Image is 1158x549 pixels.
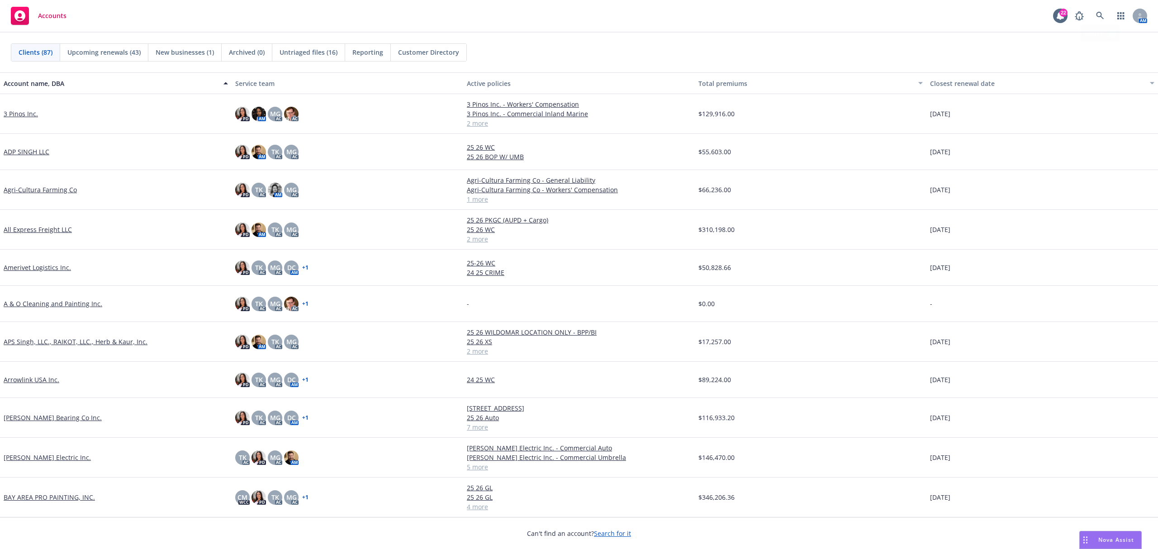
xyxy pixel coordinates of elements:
span: TK [255,185,263,194]
span: Can't find an account? [527,529,631,538]
img: photo [252,335,266,349]
a: 5 more [467,462,691,472]
span: Nova Assist [1098,536,1134,544]
img: photo [235,335,250,349]
a: 25 26 PKGC (AUPD + Cargo) [467,215,691,225]
img: photo [235,373,250,387]
span: MG [270,413,280,422]
a: 25 26 WC [467,225,691,234]
a: + 1 [302,265,308,270]
a: 3 Pinos Inc. - Commercial Inland Marine [467,109,691,118]
a: Amerivet Logistics Inc. [4,263,71,272]
span: TK [255,299,263,308]
a: ADP SINGH LLC [4,147,49,156]
span: [DATE] [930,375,950,384]
span: MG [286,337,297,346]
img: photo [252,490,266,505]
span: Clients (87) [19,47,52,57]
span: $89,224.00 [698,375,731,384]
a: Agri-Cultura Farming Co - Workers' Compensation [467,185,691,194]
span: MG [286,147,297,156]
img: photo [252,222,266,237]
img: photo [252,107,266,121]
a: [STREET_ADDRESS] [467,403,691,413]
span: DC [287,263,296,272]
span: [DATE] [930,225,950,234]
span: MG [270,263,280,272]
img: photo [235,411,250,425]
span: Archived (0) [229,47,265,57]
img: photo [284,450,299,465]
img: photo [252,450,266,465]
a: 25 26 Auto [467,413,691,422]
span: [DATE] [930,413,950,422]
img: photo [268,183,282,197]
span: [DATE] [930,263,950,272]
div: Active policies [467,79,691,88]
img: photo [235,222,250,237]
span: Accounts [38,12,66,19]
span: TK [255,263,263,272]
a: 25 26 GL [467,492,691,502]
span: MG [286,185,297,194]
a: Accounts [7,3,70,28]
div: Account name, DBA [4,79,218,88]
span: TK [239,453,247,462]
button: Total premiums [695,72,926,94]
a: Arrowlink USA Inc. [4,375,59,384]
a: + 1 [302,495,308,500]
img: photo [252,145,266,159]
a: 25 26 WC [467,142,691,152]
span: MG [270,375,280,384]
a: 25 26 WILDOMAR LOCATION ONLY - BPP/BI [467,327,691,337]
span: MG [270,299,280,308]
img: photo [235,297,250,311]
span: Untriaged files (16) [280,47,337,57]
a: A & O Cleaning and Painting Inc. [4,299,102,308]
div: 22 [1059,9,1068,17]
a: Search [1091,7,1109,25]
img: photo [235,260,250,275]
span: $55,603.00 [698,147,731,156]
a: BAY AREA PRO PAINTING, INC. [4,492,95,502]
span: $346,206.36 [698,492,735,502]
button: Service team [232,72,463,94]
a: Report a Bug [1070,7,1088,25]
div: Total premiums [698,79,913,88]
span: [DATE] [930,492,950,502]
img: photo [235,145,250,159]
a: 25 26 XS [467,337,691,346]
span: [DATE] [930,453,950,462]
a: 7 more [467,422,691,432]
span: MG [270,109,280,118]
a: APS Singh, LLC., RAIKOT, LLC., Herb & Kaur, Inc. [4,337,147,346]
span: MG [286,225,297,234]
span: $50,828.66 [698,263,731,272]
span: [DATE] [930,147,950,156]
span: [DATE] [930,337,950,346]
span: TK [271,147,279,156]
span: TK [255,413,263,422]
a: Switch app [1112,7,1130,25]
a: [PERSON_NAME] Electric Inc. - Commercial Umbrella [467,453,691,462]
a: 1 more [467,194,691,204]
span: [DATE] [930,109,950,118]
span: DC [287,375,296,384]
div: Service team [235,79,460,88]
a: 2 more [467,346,691,356]
a: 25 26 GL [467,483,691,492]
img: photo [235,107,250,121]
a: 24 25 CRIME [467,268,691,277]
span: CM [237,492,247,502]
a: 24 25 WC [467,375,691,384]
a: 3 Pinos Inc. - Workers' Compensation [467,99,691,109]
span: $310,198.00 [698,225,735,234]
span: Customer Directory [398,47,459,57]
a: [PERSON_NAME] Bearing Co Inc. [4,413,102,422]
span: [DATE] [930,185,950,194]
span: $66,236.00 [698,185,731,194]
